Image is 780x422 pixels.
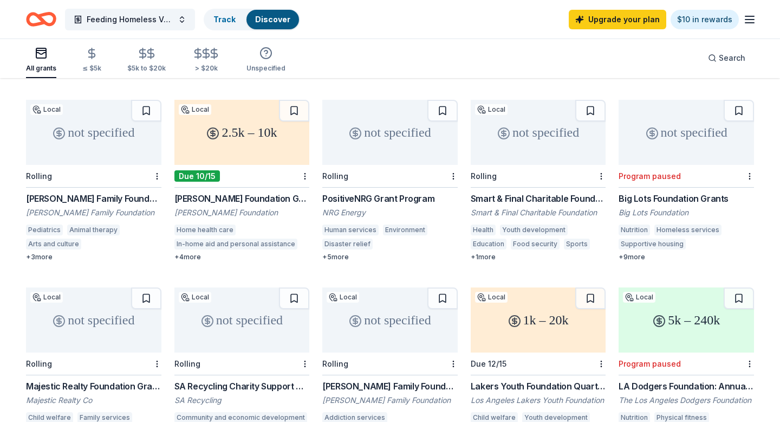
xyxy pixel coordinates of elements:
[619,207,754,218] div: Big Lots Foundation
[174,170,220,182] div: Due 10/15
[471,380,606,393] div: Lakers Youth Foundation Quarterly Grants
[623,292,655,303] div: Local
[569,10,666,29] a: Upgrade your plan
[26,42,56,78] button: All grants
[322,395,458,406] div: [PERSON_NAME] Family Foundation
[699,47,754,69] button: Search
[174,100,310,165] div: 2.5k – 10k
[174,225,236,235] div: Home health care
[26,287,161,353] div: not specified
[322,287,458,353] div: not specified
[255,15,290,24] a: Discover
[322,225,379,235] div: Human services
[192,64,220,73] div: > $20k
[475,292,508,303] div: Local
[471,359,506,368] div: Due 12/15
[564,239,590,250] div: Sports
[322,239,373,250] div: Disaster relief
[619,192,754,205] div: Big Lots Foundation Grants
[127,43,166,78] button: $5k to $20k
[174,100,310,261] a: 2.5k – 10kLocalDue 10/15[PERSON_NAME] Foundation Grant[PERSON_NAME] FoundationHome health careIn-...
[327,292,359,303] div: Local
[86,239,154,250] div: Wildlife biodiversity
[26,100,161,261] a: not specifiedLocalRolling[PERSON_NAME] Family Foundation: Local Grantmaking[PERSON_NAME] Family F...
[471,192,606,205] div: Smart & Final Charitable Foundation Donations
[26,380,161,393] div: Majestic Realty Foundation Grants
[65,9,195,30] button: Feeding Homeless Veterans
[30,292,63,303] div: Local
[179,104,211,115] div: Local
[619,171,681,181] div: Program paused
[30,104,63,115] div: Local
[26,253,161,261] div: + 3 more
[671,10,739,29] a: $10 in rewards
[174,395,310,406] div: SA Recycling
[511,239,560,250] div: Food security
[471,207,606,218] div: Smart & Final Charitable Foundation
[500,225,568,235] div: Youth development
[322,100,458,165] div: not specified
[174,239,297,250] div: In-home aid and personal assistance
[26,171,52,181] div: Rolling
[654,225,721,235] div: Homeless services
[26,207,161,218] div: [PERSON_NAME] Family Foundation
[322,171,348,181] div: Rolling
[87,13,173,26] span: Feeding Homeless Veterans
[204,9,300,30] button: TrackDiscover
[619,100,754,165] div: not specified
[127,64,166,73] div: $5k to $20k
[471,100,606,261] a: not specifiedLocalRollingSmart & Final Charitable Foundation DonationsSmart & Final Charitable Fo...
[26,64,56,73] div: All grants
[619,239,686,250] div: Supportive housing
[82,64,101,73] div: ≤ $5k
[26,100,161,165] div: not specified
[471,253,606,261] div: + 1 more
[619,380,754,393] div: LA Dodgers Foundation: Annual Grant Program
[619,287,754,353] div: 5k – 240k
[174,192,310,205] div: [PERSON_NAME] Foundation Grant
[619,395,754,406] div: The Los Angeles Dodgers Foundation
[26,225,63,235] div: Pediatrics
[471,395,606,406] div: Los Angeles Lakers Youth Foundation
[26,239,81,250] div: Arts and culture
[174,359,200,368] div: Rolling
[619,100,754,261] a: not specifiedProgram pausedBig Lots Foundation GrantsBig Lots FoundationNutritionHomeless service...
[213,15,236,24] a: Track
[471,225,496,235] div: Health
[26,192,161,205] div: [PERSON_NAME] Family Foundation: Local Grantmaking
[26,395,161,406] div: Majestic Realty Co
[719,52,745,65] span: Search
[322,207,458,218] div: NRG Energy
[179,292,211,303] div: Local
[322,100,458,261] a: not specifiedRollingPositiveNRG Grant ProgramNRG EnergyHuman servicesEnvironmentDisaster relief+5...
[322,359,348,368] div: Rolling
[471,171,497,181] div: Rolling
[174,287,310,353] div: not specified
[67,225,120,235] div: Animal therapy
[174,380,310,393] div: SA Recycling Charity Support Grant
[174,207,310,218] div: [PERSON_NAME] Foundation
[471,287,606,353] div: 1k – 20k
[322,380,458,393] div: [PERSON_NAME] Family Foundation Grant
[475,104,508,115] div: Local
[26,359,52,368] div: Rolling
[82,43,101,78] button: ≤ $5k
[174,253,310,261] div: + 4 more
[322,192,458,205] div: PositiveNRG Grant Program
[26,7,56,32] a: Home
[619,359,681,368] div: Program paused
[322,253,458,261] div: + 5 more
[192,43,220,78] button: > $20k
[246,64,285,73] div: Unspecified
[246,42,285,78] button: Unspecified
[471,239,506,250] div: Education
[619,253,754,261] div: + 9 more
[471,100,606,165] div: not specified
[383,225,427,235] div: Environment
[619,225,650,235] div: Nutrition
